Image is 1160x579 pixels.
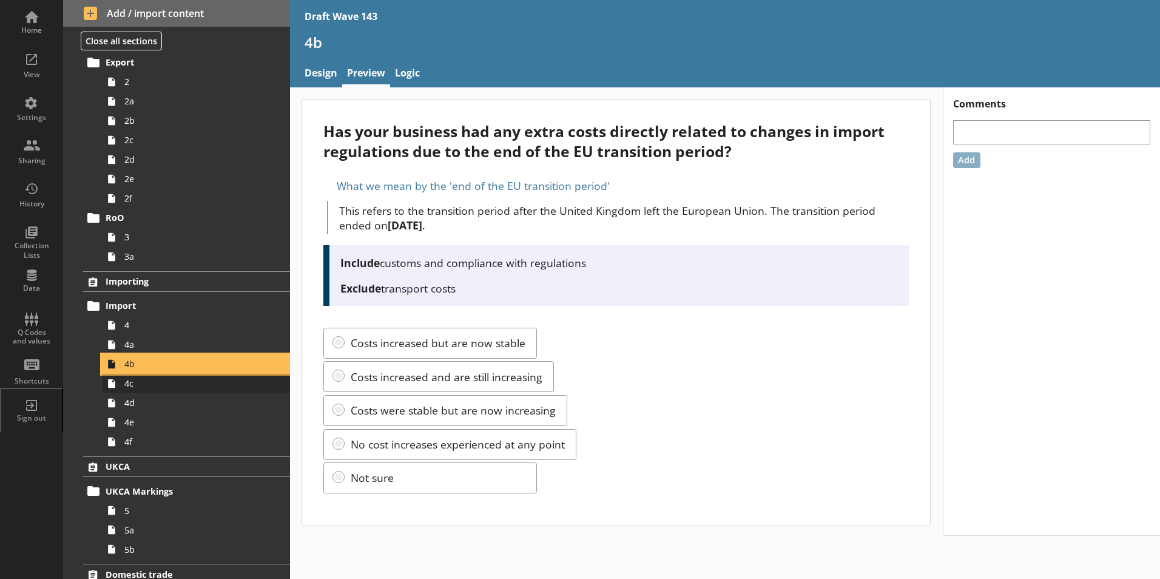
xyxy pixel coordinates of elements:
[102,111,290,130] a: 2b
[340,281,381,296] strong: Exclude
[89,296,290,452] li: Import44a4b4c4d4e4f
[10,413,53,423] div: Sign out
[102,413,290,432] a: 4e
[102,130,290,150] a: 2c
[89,208,290,266] li: RoO33a
[102,335,290,354] a: 4a
[124,76,259,87] span: 2
[63,28,290,266] li: ExportingExport22a2b2c2d2e2fRoO33a
[300,61,342,87] a: Design
[10,241,53,260] div: Collection Lists
[340,281,899,296] p: transport costs
[124,173,259,185] span: 2e
[124,192,259,204] span: 2f
[83,481,290,501] a: UKCA Markings
[106,300,254,311] span: Import
[124,339,259,350] span: 4a
[102,540,290,559] a: 5b
[124,544,259,555] span: 5b
[83,296,290,316] a: Import
[124,416,259,428] span: 4e
[124,436,259,447] span: 4f
[323,121,909,161] div: Has your business had any extra costs directly related to changes in import regulations due to th...
[124,231,259,243] span: 3
[106,461,254,472] span: UKCA
[102,169,290,189] a: 2e
[83,271,290,292] a: Importing
[124,154,259,165] span: 2d
[10,199,53,209] div: History
[83,208,290,228] a: RoO
[106,276,254,287] span: Importing
[124,319,259,331] span: 4
[102,316,290,335] a: 4
[10,283,53,293] div: Data
[102,72,290,92] a: 2
[102,374,290,393] a: 4c
[390,61,425,87] a: Logic
[102,150,290,169] a: 2d
[124,358,259,370] span: 4b
[124,505,259,516] span: 5
[305,10,377,23] div: Draft Wave 143
[10,328,53,346] div: Q Codes and values
[124,378,259,389] span: 4c
[102,189,290,208] a: 2f
[102,228,290,247] a: 3
[63,456,290,559] li: UKCAUKCA Markings55a5b
[10,376,53,386] div: Shortcuts
[388,218,422,232] strong: [DATE]
[102,432,290,452] a: 4f
[124,95,259,107] span: 2a
[340,256,380,270] strong: Include
[124,397,259,408] span: 4d
[89,481,290,559] li: UKCA Markings55a5b
[323,176,909,195] div: What we mean by the 'end of the EU transition period'
[339,203,909,232] p: This refers to the transition period after the United Kingdom left the European Union. The transi...
[102,92,290,111] a: 2a
[124,134,259,146] span: 2c
[83,53,290,72] a: Export
[102,520,290,540] a: 5a
[102,247,290,266] a: 3a
[340,256,899,270] p: customs and compliance with regulations
[106,486,254,497] span: UKCA Markings
[84,7,270,20] span: Add / import content
[10,156,53,166] div: Sharing
[124,524,259,536] span: 5a
[83,456,290,477] a: UKCA
[305,33,1145,52] h1: 4b
[106,56,254,68] span: Export
[81,32,162,50] button: Close all sections
[106,212,254,223] span: RoO
[89,53,290,208] li: Export22a2b2c2d2e2f
[102,393,290,413] a: 4d
[10,25,53,35] div: Home
[124,251,259,262] span: 3a
[10,113,53,123] div: Settings
[63,271,290,452] li: ImportingImport44a4b4c4d4e4f
[102,354,290,374] a: 4b
[102,501,290,520] a: 5
[124,115,259,126] span: 2b
[342,61,390,87] a: Preview
[10,70,53,80] div: View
